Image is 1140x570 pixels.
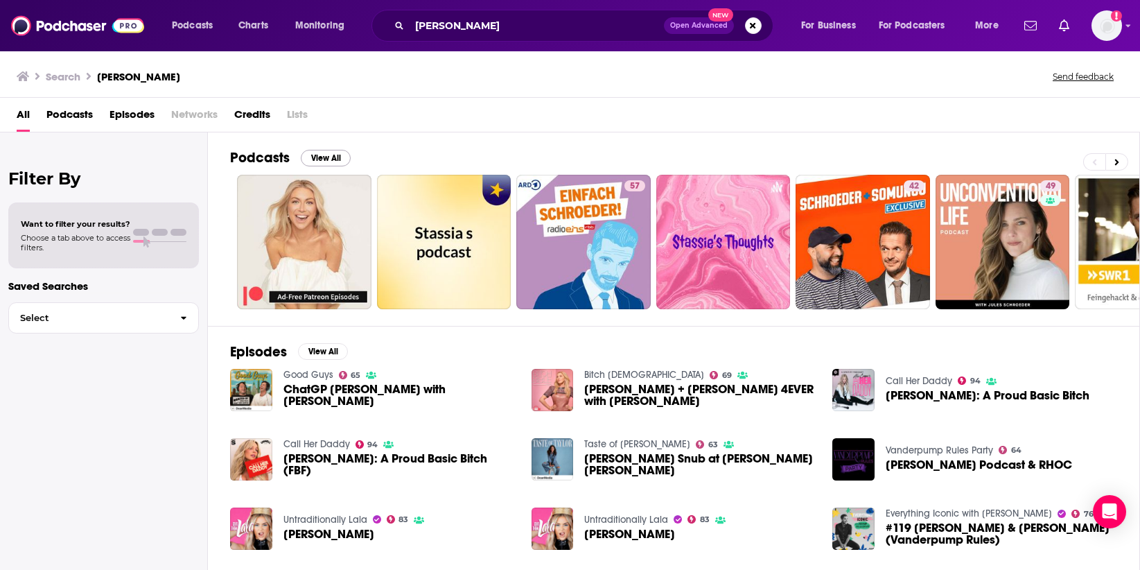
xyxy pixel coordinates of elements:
span: [PERSON_NAME] [584,528,675,540]
span: Charts [238,16,268,35]
button: View All [301,150,351,166]
span: Open Advanced [670,22,728,29]
h3: Search [46,70,80,83]
a: 94 [356,440,378,449]
a: Show notifications dropdown [1053,14,1075,37]
a: Stassi Schroeder [584,528,675,540]
a: Everything Iconic with Danny Pellegrino [886,508,1052,519]
button: open menu [870,15,965,37]
span: Monitoring [295,16,344,35]
span: #119 [PERSON_NAME] & [PERSON_NAME] (Vanderpump Rules) [886,522,1117,546]
a: 63 [696,440,718,449]
span: [PERSON_NAME] [283,528,374,540]
a: Taste of Taylor [584,438,690,450]
span: New [708,8,733,21]
a: #119 Danny & Stassi Schroeder (Vanderpump Rules) [832,508,875,550]
span: 76 [1084,511,1094,517]
a: 57 [516,175,651,309]
span: Lists [287,103,308,132]
a: ChatGP Stassi with Stassi Schroeder [283,383,515,407]
a: 64 [999,446,1021,454]
a: Call Her Daddy [283,438,350,450]
span: [PERSON_NAME]: A Proud Basic Bitch (FBF) [283,453,515,476]
div: Open Intercom Messenger [1093,495,1126,528]
button: View All [298,343,348,360]
span: 94 [367,442,378,448]
span: Podcasts [172,16,213,35]
a: EpisodesView All [230,343,348,361]
a: 49 [1040,180,1061,191]
span: 94 [970,378,981,384]
img: User Profile [1091,10,1122,41]
button: open menu [965,15,1016,37]
a: Stassi's Podcast & RHOC [886,459,1072,471]
span: ChatGP [PERSON_NAME] with [PERSON_NAME] [283,383,515,407]
a: 69 [710,371,732,379]
svg: Add a profile image [1111,10,1122,21]
span: Want to filter your results? [21,219,130,229]
span: [PERSON_NAME]: A Proud Basic Bitch [886,390,1089,401]
a: 57 [624,180,645,191]
a: Stassi Schroeder: A Proud Basic Bitch [832,369,875,411]
a: Podcasts [46,103,93,132]
span: For Podcasters [879,16,945,35]
span: Networks [171,103,218,132]
span: 42 [909,180,919,193]
a: Stassi Schroeder [230,508,272,550]
a: Good Guys [283,369,333,381]
img: ChatGP Stassi with Stassi Schroeder [230,369,272,411]
a: 42 [796,175,930,309]
img: Stassi Schroeder [532,508,574,550]
h3: [PERSON_NAME] [97,70,180,83]
a: PodcastsView All [230,149,351,166]
img: Podchaser - Follow, Share and Rate Podcasts [11,12,144,39]
a: 83 [687,515,710,524]
span: [PERSON_NAME] Podcast & RHOC [886,459,1072,471]
span: [PERSON_NAME] + [PERSON_NAME] 4EVER with [PERSON_NAME] [584,383,816,407]
span: 63 [708,442,718,448]
button: Send feedback [1049,71,1118,83]
a: Charts [229,15,277,37]
h2: Filter By [8,169,199,189]
a: 83 [387,515,409,524]
a: Episodes [109,103,155,132]
span: For Business [801,16,856,35]
button: open menu [791,15,873,37]
a: #119 Danny & Stassi Schroeder (Vanderpump Rules) [886,522,1117,546]
img: Stassi's Podcast & RHOC [832,438,875,481]
a: All [17,103,30,132]
a: Stassi Schroeder: A Proud Basic Bitch [886,390,1089,401]
span: 65 [351,372,360,379]
h2: Episodes [230,343,287,361]
span: 83 [398,517,408,523]
a: 65 [339,371,361,379]
a: Credits [234,103,270,132]
span: 49 [1046,180,1055,193]
img: Paparazzi Snub at Stassi’s Sprinkle [532,438,574,481]
h2: Podcasts [230,149,290,166]
img: STASSI + JACKIE 4EVER with Stassi Schroeder [532,369,574,411]
a: 94 [958,377,981,385]
span: Choose a tab above to access filters. [21,233,130,252]
span: More [975,16,999,35]
a: STASSI + JACKIE 4EVER with Stassi Schroeder [584,383,816,407]
button: Open AdvancedNew [664,17,734,34]
a: Stassi Schroeder: A Proud Basic Bitch (FBF) [230,438,272,481]
a: Show notifications dropdown [1019,14,1042,37]
a: Bitch Bible [584,369,704,381]
a: Untraditionally Lala [283,514,367,526]
a: Paparazzi Snub at Stassi’s Sprinkle [584,453,816,476]
div: Search podcasts, credits, & more... [385,10,787,42]
a: Call Her Daddy [886,375,952,387]
span: Logged in as SimonElement [1091,10,1122,41]
a: Untraditionally Lala [584,514,668,526]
